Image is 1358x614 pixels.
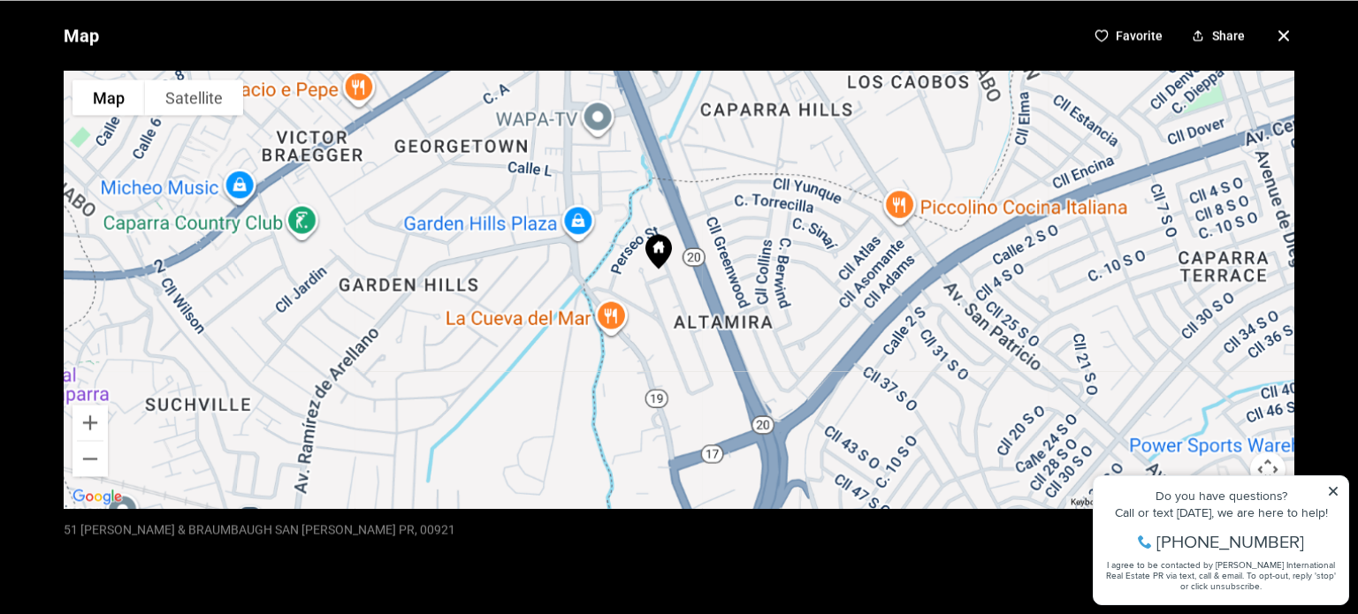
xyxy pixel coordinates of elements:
button: Favorite [1087,21,1170,49]
a: Terms [1264,497,1289,506]
button: Keyboard shortcuts [1071,496,1147,508]
span: Map data ©2025 Google [1157,497,1254,506]
p: Share [1212,28,1245,42]
p: Map [64,18,99,53]
button: Zoom out [72,441,108,476]
div: Call or text [DATE], we are here to help! [19,57,256,69]
p: 51 [PERSON_NAME] & BRAUMBAUGH SAN [PERSON_NAME] PR, 00921 [64,522,455,536]
img: Google [68,485,126,508]
span: I agree to be contacted by [PERSON_NAME] International Real Estate PR via text, call & email. To ... [22,109,252,142]
div: Do you have questions? [19,40,256,52]
button: Show street map [72,80,145,115]
button: Zoom in [72,405,108,440]
a: Open this area in Google Maps (opens a new window) [68,485,126,508]
span: [PHONE_NUMBER] [72,83,220,101]
button: Show satellite imagery [145,80,243,115]
button: Share [1184,21,1252,49]
p: Favorite [1116,28,1163,42]
button: Map camera controls [1250,451,1286,487]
